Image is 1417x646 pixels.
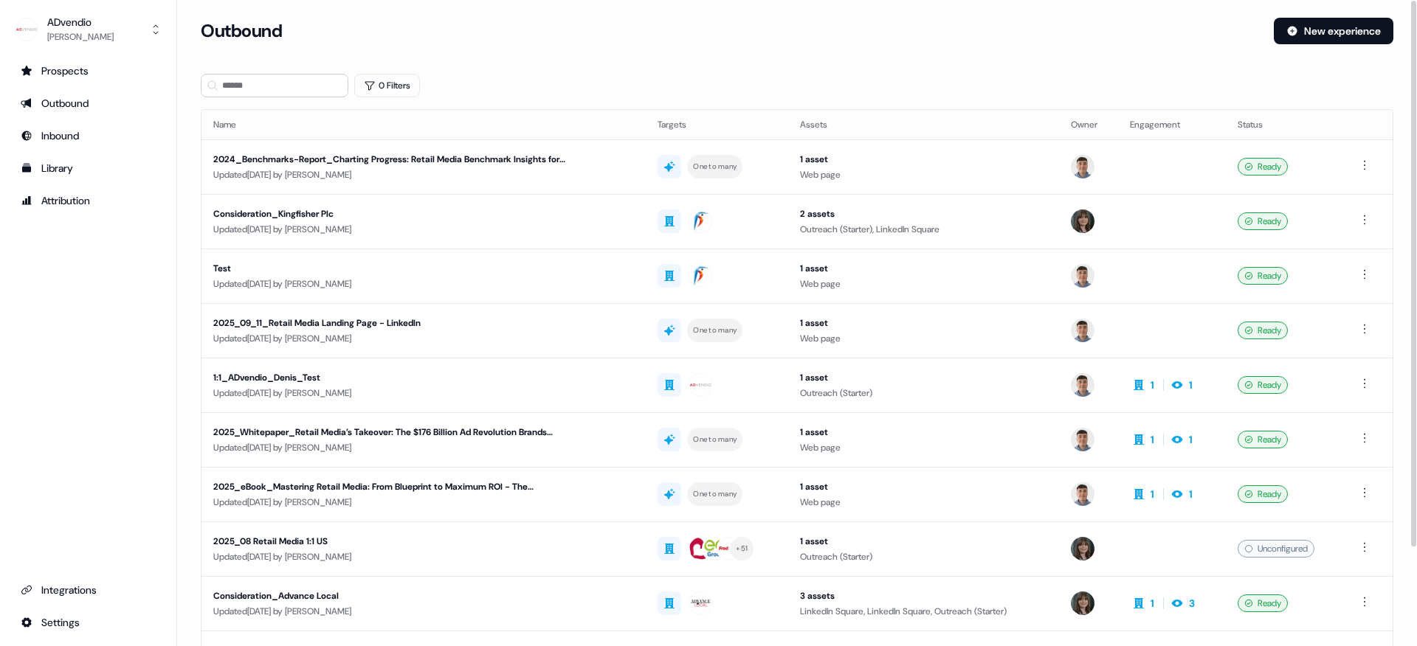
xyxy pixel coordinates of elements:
div: Web page [800,331,1047,346]
div: Updated [DATE] by [PERSON_NAME] [213,495,634,510]
div: 1 [1189,487,1193,501]
div: One to many [693,487,737,501]
div: 1 asset [800,425,1047,440]
img: Denis [1071,155,1094,178]
a: Go to prospects [12,59,165,83]
div: Prospects [21,63,156,78]
button: New experience [1274,18,1393,44]
img: Denis [1071,428,1094,451]
div: Ready [1238,376,1288,394]
th: Status [1226,110,1344,139]
div: Web page [800,277,1047,291]
div: 1 asset [800,479,1047,494]
th: Owner [1059,110,1118,139]
a: Go to templates [12,156,165,180]
div: Consideration_Kingfisher Plc [213,206,568,221]
div: 1 [1189,432,1193,447]
div: Inbound [21,128,156,143]
div: + 51 [736,542,748,555]
button: ADvendio[PERSON_NAME] [12,12,165,47]
div: Updated [DATE] by [PERSON_NAME] [213,549,634,564]
div: Outreach (Starter) [800,549,1047,564]
div: 3 [1189,596,1195,611]
div: 1 asset [800,261,1047,276]
div: Ready [1238,594,1288,612]
div: Ready [1238,212,1288,230]
div: 1 [1151,378,1154,392]
img: Michaela [1071,591,1094,615]
div: 1 asset [800,370,1047,385]
div: Updated [DATE] by [PERSON_NAME] [213,386,634,400]
div: Ready [1238,322,1288,339]
div: Updated [DATE] by [PERSON_NAME] [213,277,634,291]
div: Test [213,261,568,276]
div: 2025_08 Retail Media 1:1 US [213,534,568,549]
div: Web page [800,167,1047,182]
div: Unconfigured [1238,540,1314,558]
div: Outreach (Starter), LinkedIn Square [800,222,1047,237]
div: 1 asset [800,316,1047,330]
div: Settings [21,615,156,630]
div: 1 [1151,487,1154,501]
div: One to many [693,433,737,446]
div: 1 [1151,432,1154,447]
div: 1 asset [800,152,1047,167]
th: Engagement [1118,110,1226,139]
div: 1 asset [800,534,1047,549]
th: Targets [646,110,788,139]
div: Updated [DATE] by [PERSON_NAME] [213,331,634,346]
div: 1 [1151,596,1154,611]
div: Ready [1238,431,1288,448]
th: Name [201,110,646,139]
div: Updated [DATE] by [PERSON_NAME] [213,440,634,455]
div: 2 assets [800,206,1047,221]
div: 2025_eBook_Mastering Retail Media: From Blueprint to Maximum ROI - The Complete Guide [213,479,568,494]
div: [PERSON_NAME] [47,29,114,44]
div: 3 assets [800,588,1047,603]
div: Integrations [21,583,156,597]
a: Go to Inbound [12,124,165,147]
th: Assets [788,110,1059,139]
a: Go to attribution [12,189,165,212]
img: Denis [1071,319,1094,342]
div: Web page [800,495,1047,510]
div: One to many [693,324,737,337]
div: Consideration_Advance Local [213,588,568,603]
div: Updated [DATE] by [PERSON_NAME] [213,167,634,182]
div: Web page [800,440,1047,455]
a: Go to integrations [12,578,165,602]
div: Library [21,161,156,176]
div: Updated [DATE] by [PERSON_NAME] [213,222,634,237]
div: Attribution [21,193,156,208]
a: Go to integrations [12,611,165,634]
div: Ready [1238,158,1288,176]
div: Outreach (Starter) [800,386,1047,400]
div: Updated [DATE] by [PERSON_NAME] [213,604,634,619]
div: 2025_09_11_Retail Media Landing Page - LinkedIn [213,316,568,330]
div: ADvendio [47,15,114,29]
div: 1:1_ADvendio_Denis_Test [213,370,568,385]
img: Michaela [1071,209,1094,233]
div: LinkedIn Square, LinkedIn Square, Outreach (Starter) [800,604,1047,619]
img: Denis [1071,482,1094,506]
a: Go to outbound experience [12,91,165,115]
div: Outbound [21,96,156,111]
img: Michaela [1071,537,1094,560]
button: 0 Filters [354,74,420,97]
div: One to many [693,160,737,173]
div: 2024_Benchmarks-Report_Charting Progress: Retail Media Benchmark Insights for Retailers [213,152,568,167]
img: Denis [1071,373,1094,397]
div: 1 [1189,378,1193,392]
div: Ready [1238,485,1288,503]
div: Ready [1238,267,1288,285]
img: Denis [1071,264,1094,288]
h3: Outbound [201,20,282,42]
div: 2025_Whitepaper_Retail Media’s Takeover: The $176 Billion Ad Revolution Brands Can’t Ignore [213,425,568,440]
